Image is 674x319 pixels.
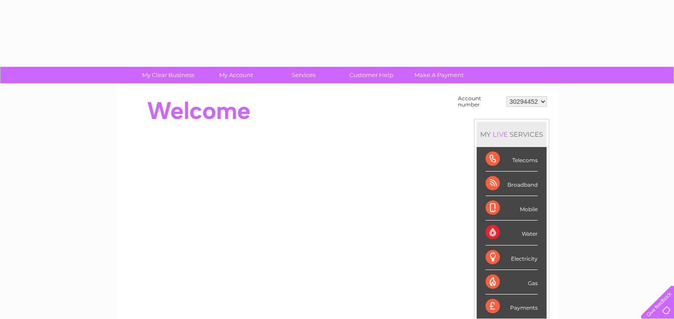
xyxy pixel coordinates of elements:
div: Mobile [486,196,538,221]
div: Water [486,221,538,245]
a: My Account [199,67,273,83]
div: Electricity [486,245,538,270]
div: MY SERVICES [477,122,547,147]
a: Services [267,67,340,83]
td: Account number [456,93,504,110]
div: Telecoms [486,147,538,172]
a: My Clear Business [131,67,205,83]
a: Customer Help [335,67,408,83]
div: LIVE [491,130,510,139]
div: Payments [486,294,538,319]
a: Make A Payment [402,67,476,83]
div: Broadband [486,172,538,196]
div: Gas [486,270,538,294]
